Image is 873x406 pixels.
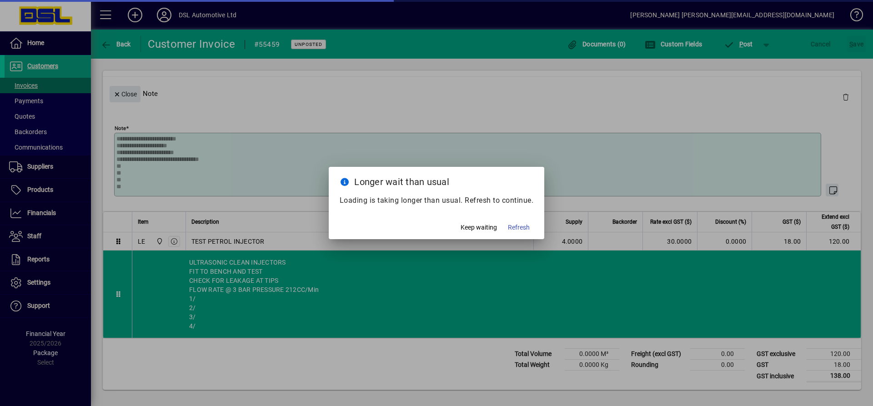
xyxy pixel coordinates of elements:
[340,195,534,206] p: Loading is taking longer than usual. Refresh to continue.
[508,223,530,232] span: Refresh
[354,176,449,187] span: Longer wait than usual
[504,219,533,236] button: Refresh
[457,219,501,236] button: Keep waiting
[461,223,497,232] span: Keep waiting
